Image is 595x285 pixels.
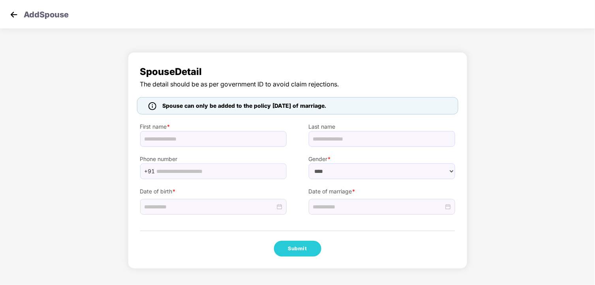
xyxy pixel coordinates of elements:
button: Submit [274,241,321,257]
label: Date of marriage [309,187,455,196]
span: Spouse can only be added to the policy [DATE] of marriage. [163,101,327,110]
label: Last name [309,122,455,131]
span: Spouse Detail [140,64,455,79]
span: The detail should be as per government ID to avoid claim rejections. [140,79,455,89]
label: Phone number [140,155,287,163]
label: Date of birth [140,187,287,196]
img: icon [148,102,156,110]
label: First name [140,122,287,131]
label: Gender [309,155,455,163]
p: Add Spouse [24,9,69,18]
span: +91 [145,165,155,177]
img: svg+xml;base64,PHN2ZyB4bWxucz0iaHR0cDovL3d3dy53My5vcmcvMjAwMC9zdmciIHdpZHRoPSIzMCIgaGVpZ2h0PSIzMC... [8,9,20,21]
